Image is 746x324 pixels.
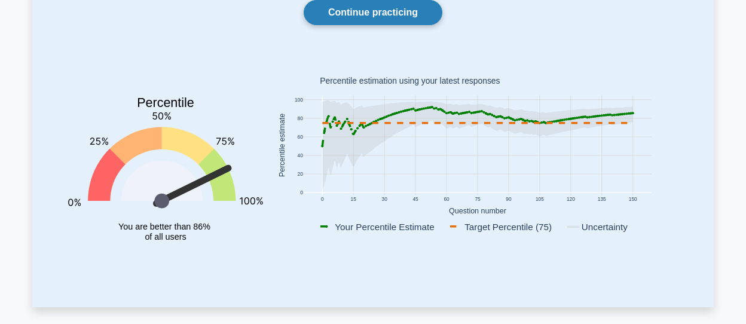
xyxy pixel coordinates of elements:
text: 30 [382,196,388,202]
text: 80 [298,115,304,121]
text: 135 [598,196,606,202]
text: 120 [567,196,575,202]
tspan: of all users [145,233,186,242]
text: 150 [629,196,637,202]
text: Percentile [137,96,194,110]
text: Percentile estimate [278,114,286,177]
tspan: You are better than 86% [118,222,210,231]
text: 0 [321,196,324,202]
text: Question number [449,207,506,215]
text: 0 [300,190,303,196]
text: 40 [298,152,304,158]
text: 105 [536,196,544,202]
text: 15 [351,196,357,202]
text: 90 [506,196,512,202]
text: 75 [475,196,481,202]
text: 60 [298,134,304,140]
text: 20 [298,171,304,177]
text: Percentile estimation using your latest responses [320,77,500,86]
text: 45 [412,196,418,202]
text: 100 [295,97,303,103]
text: 60 [444,196,450,202]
